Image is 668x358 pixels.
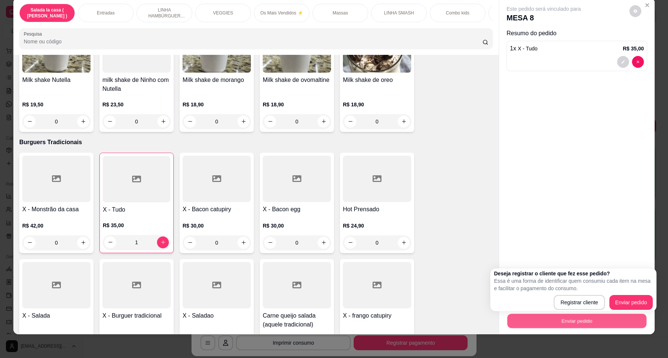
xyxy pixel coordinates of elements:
[384,10,414,16] p: LINHA SMASH
[263,101,331,108] p: R$ 18,90
[22,222,91,229] p: R$ 42,00
[507,5,581,13] p: Este pedido será vinculado para
[507,13,581,23] p: MESA 8
[264,116,276,127] button: decrease-product-quantity
[446,10,469,16] p: Combo kids
[623,45,644,52] p: R$ 35,00
[183,101,251,108] p: R$ 18,90
[632,56,644,68] button: decrease-product-quantity
[183,311,251,320] h4: X - Saladao
[19,138,493,147] p: Burguers Tradicionais
[263,311,331,329] h4: Carne queijo salada (aquele tradicional)
[263,205,331,214] h4: X - Bacon egg
[24,237,36,249] button: decrease-product-quantity
[22,205,91,214] h4: X - Monstrão da casa
[184,116,196,127] button: decrease-product-quantity
[343,76,411,84] h4: Milk shake de oreo
[510,44,537,53] p: 1 x
[260,10,303,16] p: Os Mais Vendidos ⚡️
[398,237,410,249] button: increase-product-quantity
[183,76,251,84] h4: Milk shake de morango
[103,222,170,229] p: R$ 35,00
[157,236,169,248] button: increase-product-quantity
[507,314,646,328] button: Enviar pedido
[263,76,331,84] h4: Milk shake de ovomaltine
[263,222,331,229] p: R$ 30,00
[26,7,69,19] p: Salada la casa ( [PERSON_NAME] )
[264,237,276,249] button: decrease-product-quantity
[518,46,537,52] span: X - Tudo
[213,10,233,16] p: VEGGIES
[318,237,330,249] button: increase-product-quantity
[22,101,91,108] p: R$ 19,50
[104,116,116,127] button: decrease-product-quantity
[494,277,653,292] p: Essa é uma forma de identificar quem consumiu cada item na mesa e facilitar o pagamento do consumo.
[157,116,169,127] button: increase-product-quantity
[238,237,249,249] button: increase-product-quantity
[77,116,89,127] button: increase-product-quantity
[494,270,653,277] h2: Deseja registrar o cliente que fez esse pedido?
[617,56,629,68] button: decrease-product-quantity
[554,295,605,310] button: Registrar cliente
[24,116,36,127] button: decrease-product-quantity
[398,116,410,127] button: increase-product-quantity
[333,10,348,16] p: Massas
[102,311,171,320] h4: X - Burguer tradicional
[184,237,196,249] button: decrease-product-quantity
[343,101,411,108] p: R$ 18,90
[22,311,91,320] h4: X - Salada
[318,116,330,127] button: increase-product-quantity
[344,237,356,249] button: decrease-product-quantity
[103,205,170,214] h4: X - Tudo
[629,5,641,17] button: decrease-product-quantity
[22,76,91,84] h4: Milk shake Nutella
[102,101,171,108] p: R$ 23,50
[143,7,186,19] p: LINHA HAMBÚRGUER ANGUS
[24,38,482,45] input: Pesquisa
[77,237,89,249] button: increase-product-quantity
[183,205,251,214] h4: X - Bacon catupiry
[344,116,356,127] button: decrease-product-quantity
[102,76,171,93] h4: milk shake de Ninho com Nutella
[97,10,115,16] p: Entradas
[343,311,411,320] h4: X - frango catupiry
[507,29,647,38] p: Resumo do pedido
[343,222,411,229] p: R$ 24,90
[343,205,411,214] h4: Hot Prensado
[24,31,45,37] label: Pesquisa
[183,222,251,229] p: R$ 30,00
[238,116,249,127] button: increase-product-quantity
[609,295,653,310] button: Enviar pedido
[104,236,116,248] button: decrease-product-quantity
